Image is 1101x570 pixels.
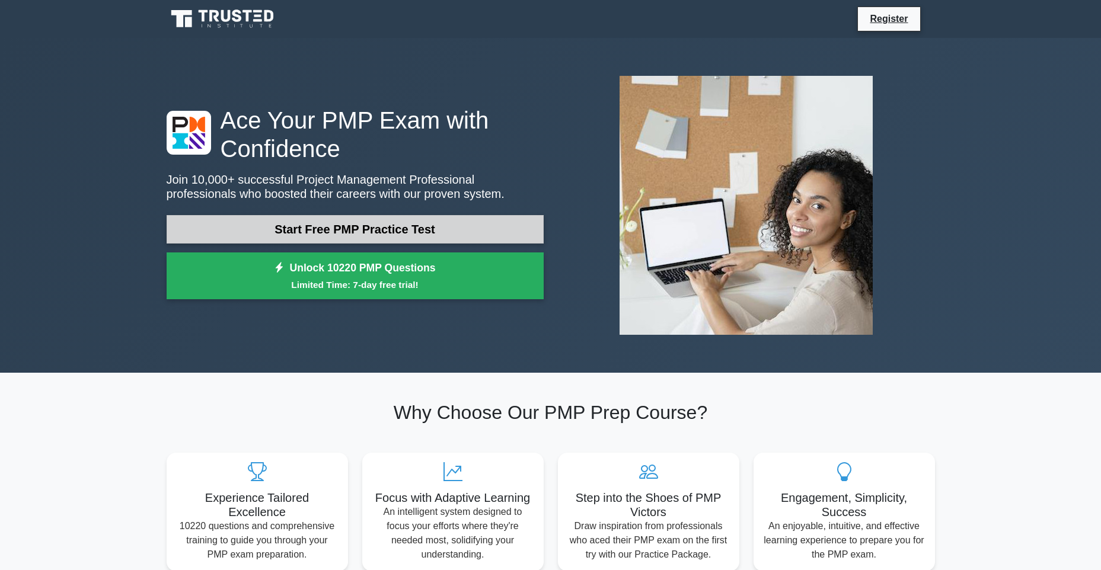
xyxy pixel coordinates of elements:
p: An intelligent system designed to focus your efforts where they're needed most, solidifying your ... [372,505,534,562]
p: An enjoyable, intuitive, and effective learning experience to prepare you for the PMP exam. [763,519,926,562]
h5: Focus with Adaptive Learning [372,491,534,505]
p: 10220 questions and comprehensive training to guide you through your PMP exam preparation. [176,519,339,562]
h5: Experience Tailored Excellence [176,491,339,519]
p: Draw inspiration from professionals who aced their PMP exam on the first try with our Practice Pa... [567,519,730,562]
small: Limited Time: 7-day free trial! [181,278,529,292]
h2: Why Choose Our PMP Prep Course? [167,401,935,424]
h5: Engagement, Simplicity, Success [763,491,926,519]
a: Start Free PMP Practice Test [167,215,544,244]
a: Register [863,11,915,26]
h5: Step into the Shoes of PMP Victors [567,491,730,519]
h1: Ace Your PMP Exam with Confidence [167,106,544,163]
p: Join 10,000+ successful Project Management Professional professionals who boosted their careers w... [167,172,544,201]
a: Unlock 10220 PMP QuestionsLimited Time: 7-day free trial! [167,252,544,300]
